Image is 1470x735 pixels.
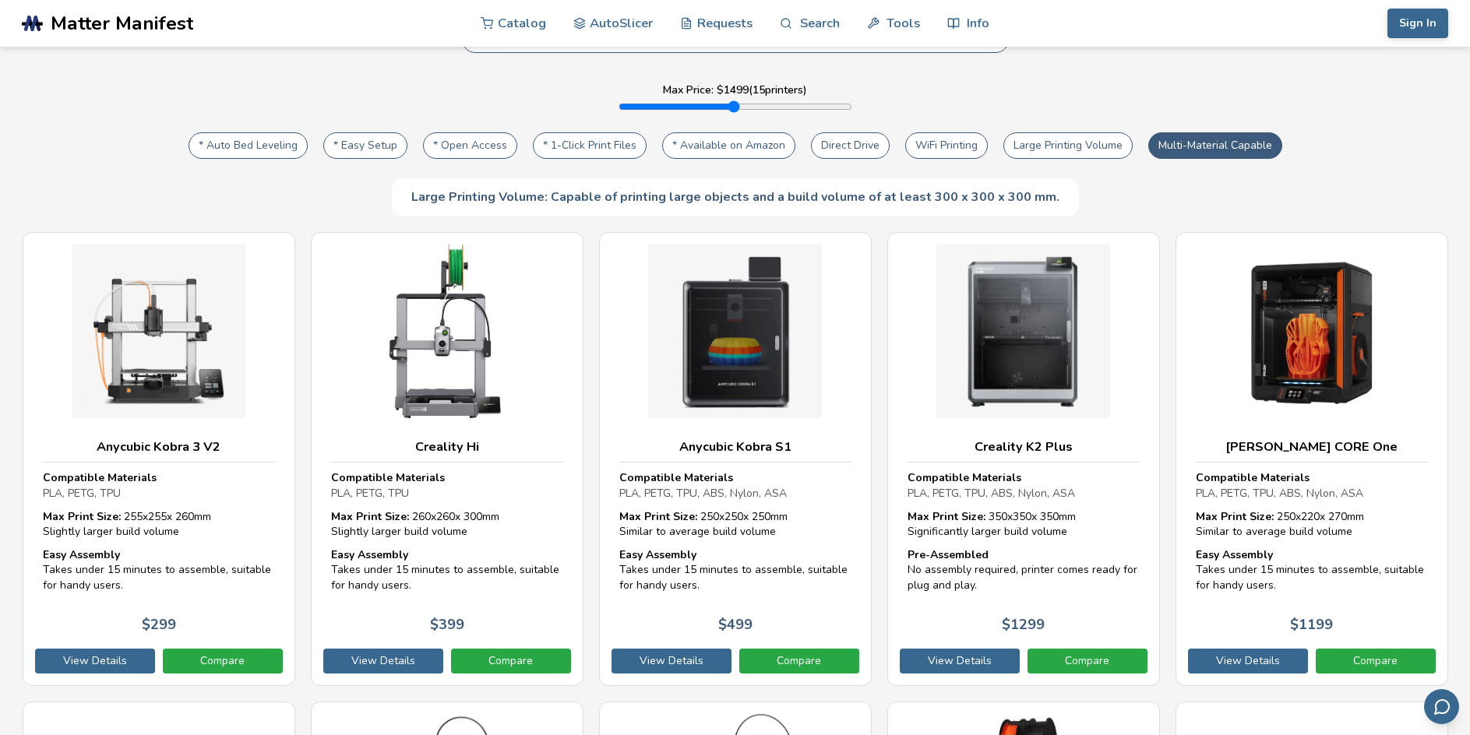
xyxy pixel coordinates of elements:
span: PLA, PETG, TPU, ABS, Nylon, ASA [1196,486,1363,501]
strong: Easy Assembly [331,547,408,562]
h3: Anycubic Kobra S1 [619,439,851,455]
div: No assembly required, printer comes ready for plug and play. [908,547,1140,593]
a: Compare [163,649,283,673]
strong: Max Print Size: [331,509,409,524]
button: * Open Access [423,132,517,159]
a: View Details [612,649,731,673]
a: View Details [35,649,155,673]
div: Takes under 15 minutes to assemble, suitable for handy users. [619,547,851,593]
strong: Max Print Size: [619,509,697,524]
a: Compare [1316,649,1436,673]
div: Takes under 15 minutes to assemble, suitable for handy users. [1196,547,1428,593]
div: Takes under 15 minutes to assemble, suitable for handy users. [43,547,275,593]
a: [PERSON_NAME] CORE OneCompatible MaterialsPLA, PETG, TPU, ABS, Nylon, ASAMax Print Size: 250x220x... [1176,232,1448,686]
strong: Pre-Assembled [908,547,989,562]
button: * 1-Click Print Files [533,132,647,159]
div: 250 x 250 x 250 mm Similar to average build volume [619,509,851,540]
h3: Creality Hi [331,439,563,455]
strong: Easy Assembly [1196,547,1273,562]
a: Anycubic Kobra S1Compatible MaterialsPLA, PETG, TPU, ABS, Nylon, ASAMax Print Size: 250x250x 250m... [599,232,872,686]
button: Send feedback via email [1424,689,1459,724]
p: $ 399 [430,617,464,633]
button: * Auto Bed Leveling [189,132,308,159]
p: $ 1299 [1002,617,1045,633]
button: Sign In [1387,9,1448,38]
h3: Creality K2 Plus [908,439,1140,455]
h3: Anycubic Kobra 3 V2 [43,439,275,455]
div: 260 x 260 x 300 mm Slightly larger build volume [331,509,563,540]
strong: Compatible Materials [1196,470,1310,485]
strong: Max Print Size: [1196,509,1274,524]
button: Large Printing Volume [1003,132,1133,159]
button: Multi-Material Capable [1148,132,1282,159]
span: PLA, PETG, TPU [331,486,409,501]
p: $ 499 [718,617,753,633]
a: Creality HiCompatible MaterialsPLA, PETG, TPUMax Print Size: 260x260x 300mmSlightly larger build ... [311,232,583,686]
strong: Easy Assembly [619,547,696,562]
span: PLA, PETG, TPU, ABS, Nylon, ASA [908,486,1075,501]
button: * Easy Setup [323,132,407,159]
strong: Compatible Materials [331,470,445,485]
a: Compare [739,649,859,673]
a: Anycubic Kobra 3 V2Compatible MaterialsPLA, PETG, TPUMax Print Size: 255x255x 260mmSlightly large... [23,232,295,686]
a: Compare [451,649,571,673]
a: View Details [323,649,443,673]
strong: Compatible Materials [908,470,1021,485]
p: $ 1199 [1290,617,1333,633]
strong: Compatible Materials [619,470,733,485]
p: $ 299 [142,617,176,633]
button: Direct Drive [811,132,890,159]
strong: Max Print Size: [43,509,121,524]
div: 250 x 220 x 270 mm Similar to average build volume [1196,509,1428,540]
div: Takes under 15 minutes to assemble, suitable for handy users. [331,547,563,593]
label: Max Price: $ 1499 ( 15 printers) [663,84,807,97]
div: Large Printing Volume: Capable of printing large objects and a build volume of at least 300 x 300... [392,178,1079,216]
div: 350 x 350 x 350 mm Significantly larger build volume [908,509,1140,540]
span: PLA, PETG, TPU [43,486,121,501]
strong: Easy Assembly [43,547,120,562]
a: Creality K2 PlusCompatible MaterialsPLA, PETG, TPU, ABS, Nylon, ASAMax Print Size: 350x350x 350mm... [887,232,1160,686]
a: Compare [1028,649,1147,673]
strong: Max Print Size: [908,509,985,524]
span: Matter Manifest [51,12,193,34]
a: View Details [1188,649,1308,673]
h3: [PERSON_NAME] CORE One [1196,439,1428,455]
button: * Available on Amazon [662,132,795,159]
button: WiFi Printing [905,132,988,159]
a: View Details [900,649,1020,673]
span: PLA, PETG, TPU, ABS, Nylon, ASA [619,486,787,501]
div: 255 x 255 x 260 mm Slightly larger build volume [43,509,275,540]
strong: Compatible Materials [43,470,157,485]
